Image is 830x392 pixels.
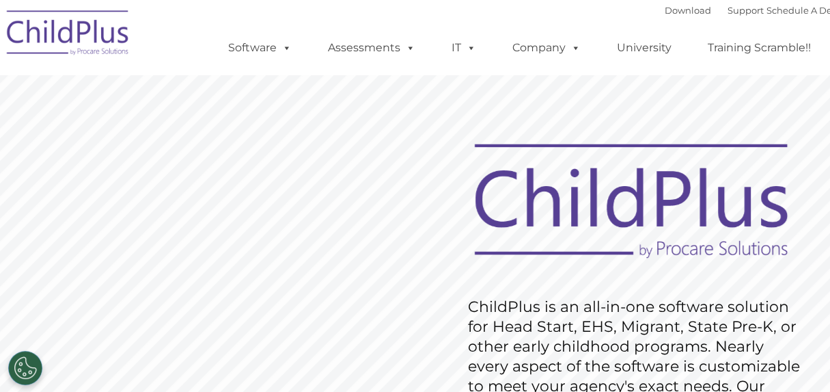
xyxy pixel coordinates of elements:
[603,34,685,62] a: University
[8,351,42,385] button: Cookies Settings
[314,34,429,62] a: Assessments
[215,34,305,62] a: Software
[665,5,711,16] a: Download
[438,34,490,62] a: IT
[728,5,764,16] a: Support
[607,244,830,392] iframe: Chat Widget
[499,34,594,62] a: Company
[694,34,825,62] a: Training Scramble!!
